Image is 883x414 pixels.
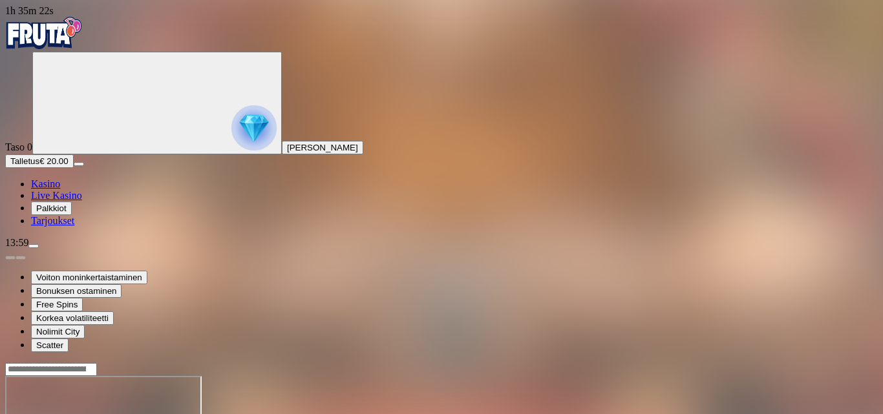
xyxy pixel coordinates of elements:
span: 13:59 [5,237,28,248]
nav: Main menu [5,178,878,227]
img: Fruta [5,17,83,49]
button: prev slide [5,256,16,260]
button: Nolimit City [31,325,85,338]
a: Live Kasino [31,190,82,201]
span: Nolimit City [36,327,80,336]
a: Fruta [5,40,83,51]
img: reward progress [231,105,277,150]
button: [PERSON_NAME] [282,141,363,154]
a: Kasino [31,178,60,189]
button: Bonuksen ostaminen [31,284,122,298]
span: [PERSON_NAME] [287,143,358,152]
span: Korkea volatiliteetti [36,313,109,323]
span: user session time [5,5,54,16]
nav: Primary [5,17,878,227]
span: € 20.00 [39,156,68,166]
span: Free Spins [36,300,78,309]
a: Tarjoukset [31,215,74,226]
button: menu [74,162,84,166]
button: next slide [16,256,26,260]
button: Scatter [31,338,69,352]
button: Free Spins [31,298,83,311]
span: Palkkiot [36,203,67,213]
span: Scatter [36,340,63,350]
button: Voiton moninkertaistaminen [31,271,147,284]
button: Korkea volatiliteetti [31,311,114,325]
button: Palkkiot [31,202,72,215]
span: Talletus [10,156,39,166]
button: menu [28,244,39,248]
span: Taso 0 [5,141,32,152]
button: reward progress [32,52,282,154]
input: Search [5,363,97,376]
span: Voiton moninkertaistaminen [36,273,142,282]
span: Bonuksen ostaminen [36,286,116,296]
button: Talletusplus icon€ 20.00 [5,154,74,168]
